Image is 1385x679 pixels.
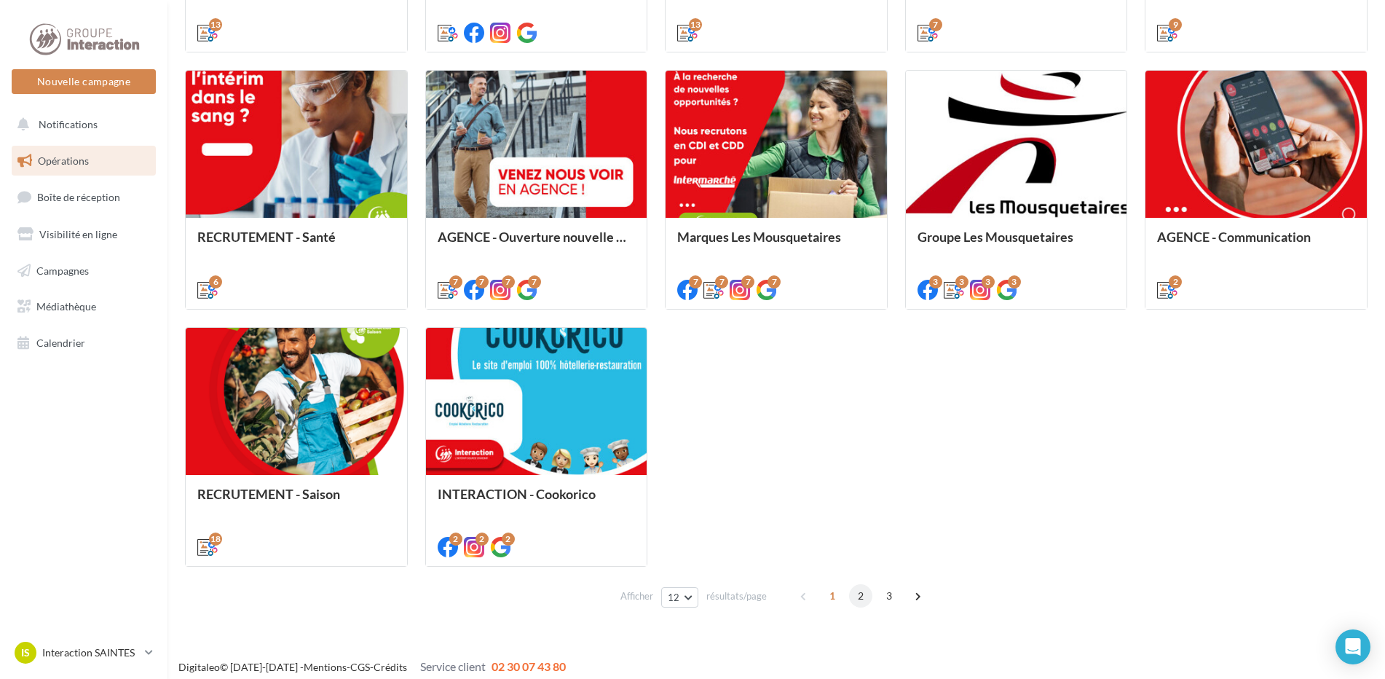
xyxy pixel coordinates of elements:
div: 3 [955,275,968,289]
span: Calendrier [36,337,85,349]
div: 7 [768,275,781,289]
div: 13 [209,18,222,31]
a: Calendrier [9,328,159,358]
div: Open Intercom Messenger [1335,629,1370,664]
span: Opérations [38,154,89,167]
span: 12 [668,592,680,603]
button: Notifications [9,109,153,140]
div: 3 [929,275,942,289]
span: 02 30 07 43 80 [492,659,566,673]
span: 1 [821,584,844,608]
p: Interaction SAINTES [42,645,139,660]
div: 2 [1169,275,1182,289]
div: 7 [449,275,462,289]
span: Notifications [39,118,98,130]
button: 12 [661,587,698,608]
span: IS [21,645,30,660]
span: résultats/page [706,589,767,603]
span: Service client [420,659,486,673]
span: Visibilité en ligne [39,228,117,240]
div: 7 [741,275,754,289]
div: 13 [689,18,702,31]
div: 2 [502,533,515,546]
a: IS Interaction SAINTES [12,639,156,667]
div: 18 [209,533,222,546]
div: Groupe Les Mousquetaires [918,229,1116,259]
div: 3 [982,275,995,289]
div: INTERACTION - Cookorico [438,487,636,516]
div: AGENCE - Communication [1157,229,1355,259]
div: RECRUTEMENT - Santé [197,229,395,259]
a: CGS [350,661,370,673]
a: Mentions [304,661,347,673]
button: Nouvelle campagne [12,69,156,94]
div: 3 [1008,275,1021,289]
div: 7 [502,275,515,289]
div: AGENCE - Ouverture nouvelle agence [438,229,636,259]
span: 3 [877,584,901,608]
div: 2 [476,533,489,546]
div: 7 [715,275,728,289]
span: 2 [849,584,872,608]
div: 2 [449,533,462,546]
a: Médiathèque [9,291,159,322]
div: 7 [476,275,489,289]
div: 7 [528,275,541,289]
a: Campagnes [9,256,159,286]
a: Digitaleo [178,661,220,673]
div: 6 [209,275,222,289]
span: Boîte de réception [37,191,120,203]
a: Opérations [9,146,159,176]
div: Marques Les Mousquetaires [677,229,875,259]
a: Crédits [374,661,407,673]
a: Boîte de réception [9,181,159,213]
span: Campagnes [36,264,89,276]
span: Afficher [620,589,653,603]
span: © [DATE]-[DATE] - - - [178,661,566,673]
span: Médiathèque [36,300,96,313]
div: 7 [929,18,942,31]
div: RECRUTEMENT - Saison [197,487,395,516]
div: 9 [1169,18,1182,31]
div: 7 [689,275,702,289]
a: Visibilité en ligne [9,219,159,250]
